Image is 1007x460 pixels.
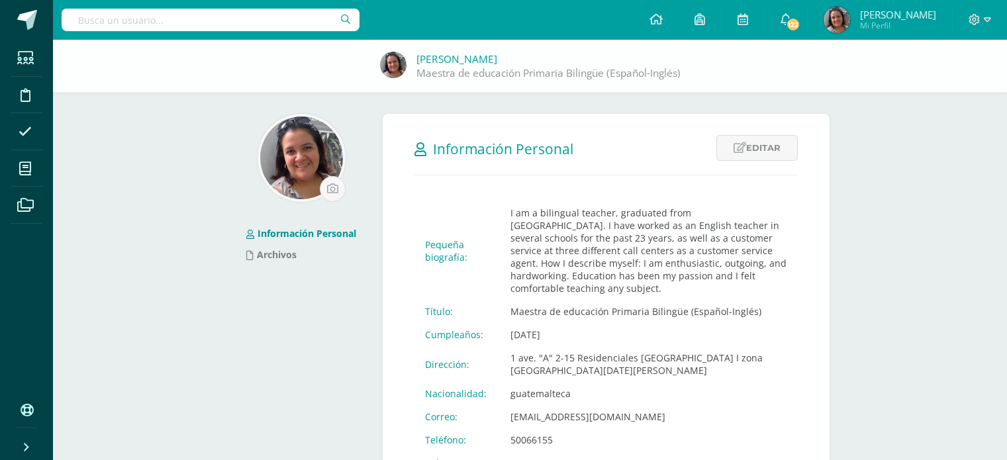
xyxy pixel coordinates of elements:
a: Maestra de educación Primaria Bilingüe (Español-Inglés) [416,66,681,80]
td: Cumpleaños: [414,323,500,346]
a: Archivos [246,248,297,261]
td: Nacionalidad: [414,382,500,405]
span: [PERSON_NAME] [860,8,936,21]
td: Maestra de educación Primaria Bilingüe (Español-Inglés) [500,300,798,323]
a: Información Personal [246,227,356,240]
img: 066e979071ea18f9c4515e0abac91b39.png [380,52,407,78]
td: [DATE] [500,323,798,346]
span: 122 [786,17,800,32]
td: Pequeña biografía: [414,201,500,300]
td: Teléfono: [414,428,500,451]
span: Mi Perfil [860,20,936,31]
input: Busca un usuario... [62,9,360,31]
td: I am a bilingual teacher, graduated from [GEOGRAPHIC_DATA]. I have worked as an English teacher i... [500,201,798,300]
td: Correo: [414,405,500,428]
span: Información Personal [433,140,573,158]
img: a04270b796aa1e069e79dc26dbcf96db.png [260,116,343,199]
td: Dirección: [414,346,500,382]
img: 066e979071ea18f9c4515e0abac91b39.png [824,7,850,33]
td: guatemalteca [500,382,798,405]
a: [PERSON_NAME] [416,52,497,66]
td: [EMAIL_ADDRESS][DOMAIN_NAME] [500,405,798,428]
td: 50066155 [500,428,798,451]
td: Título: [414,300,500,323]
td: 1 ave. "A" 2-15 Residenciales [GEOGRAPHIC_DATA] I zona [GEOGRAPHIC_DATA][DATE][PERSON_NAME] [500,346,798,382]
a: Editar [716,135,798,161]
